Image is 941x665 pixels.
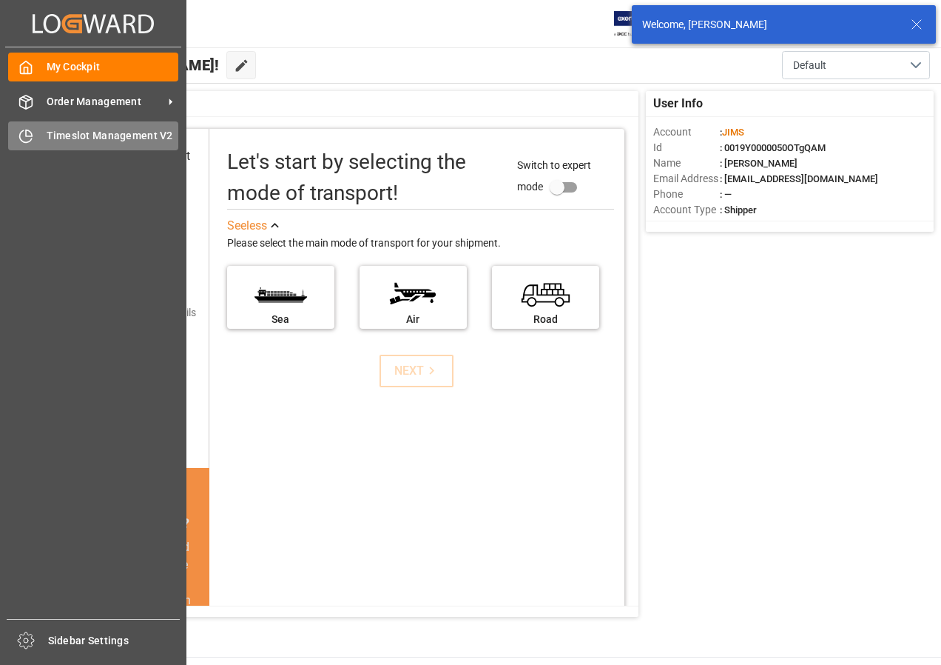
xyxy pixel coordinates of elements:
a: My Cockpit [8,53,178,81]
span: Id [653,140,720,156]
div: Please select the main mode of transport for your shipment. [227,235,614,253]
span: Phone [653,187,720,202]
span: : — [720,189,732,200]
span: Account [653,124,720,140]
span: : [PERSON_NAME] [720,158,797,169]
div: Road [499,312,592,327]
div: Add shipping details [104,305,196,321]
div: Sea [235,312,327,327]
span: My Cockpit [47,59,179,75]
span: Account Type [653,202,720,218]
span: Timeslot Management V2 [47,128,179,144]
button: NEXT [380,355,453,387]
span: Order Management [47,94,163,110]
span: JIMS [722,127,744,138]
span: Default [793,58,826,73]
a: Timeslot Management V2 [8,121,178,150]
span: : Shipper [720,204,757,215]
span: : [EMAIL_ADDRESS][DOMAIN_NAME] [720,173,878,184]
span: : 0019Y0000050OTgQAM [720,142,826,153]
img: Exertis%20JAM%20-%20Email%20Logo.jpg_1722504956.jpg [614,11,665,37]
span: : [720,127,744,138]
div: NEXT [394,362,439,380]
button: open menu [782,51,930,79]
span: User Info [653,95,703,113]
span: Name [653,156,720,171]
div: See less [227,217,267,235]
span: Sidebar Settings [48,633,181,649]
span: Switch to expert mode [517,159,591,193]
span: Email Address [653,171,720,187]
div: Air [367,312,459,327]
div: Welcome, [PERSON_NAME] [642,17,897,33]
div: Let's start by selecting the mode of transport! [227,147,503,209]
